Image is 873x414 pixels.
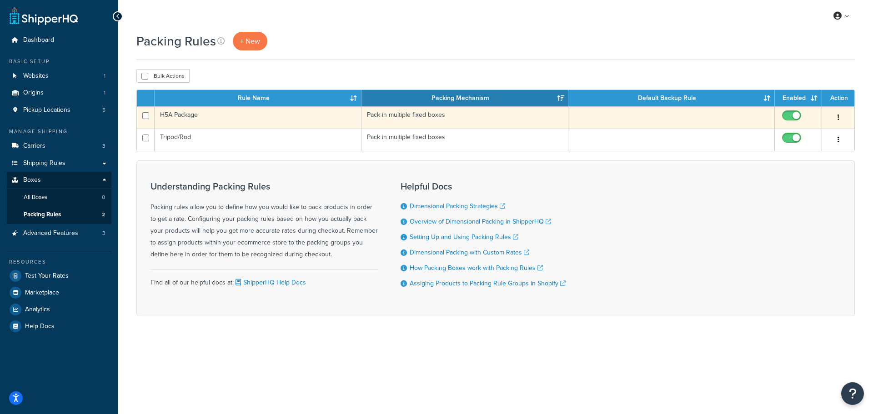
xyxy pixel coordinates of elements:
[7,32,111,49] a: Dashboard
[401,181,566,191] h3: Helpful Docs
[151,269,378,289] div: Find all of our helpful docs at:
[104,72,105,80] span: 1
[25,306,50,314] span: Analytics
[10,7,78,25] a: ShipperHQ Home
[102,106,105,114] span: 5
[23,142,45,150] span: Carriers
[102,142,105,150] span: 3
[7,268,111,284] a: Test Your Rates
[7,189,111,206] li: All Boxes
[155,106,361,129] td: H5A Package
[102,211,105,219] span: 2
[23,160,65,167] span: Shipping Rules
[25,272,69,280] span: Test Your Rates
[7,138,111,155] li: Carriers
[410,201,505,211] a: Dimensional Packing Strategies
[7,172,111,189] a: Boxes
[151,181,378,191] h3: Understanding Packing Rules
[136,69,190,83] button: Bulk Actions
[7,85,111,101] li: Origins
[7,318,111,334] a: Help Docs
[23,106,70,114] span: Pickup Locations
[7,138,111,155] a: Carriers 3
[7,172,111,224] li: Boxes
[7,128,111,135] div: Manage Shipping
[102,229,105,237] span: 3
[25,289,59,297] span: Marketplace
[155,90,361,106] th: Rule Name: activate to sort column ascending
[361,129,568,151] td: Pack in multiple fixed boxes
[7,85,111,101] a: Origins 1
[410,217,551,226] a: Overview of Dimensional Packing in ShipperHQ
[24,194,47,201] span: All Boxes
[151,181,378,260] div: Packing rules allow you to define how you would like to pack products in order to get a rate. Con...
[7,206,111,223] li: Packing Rules
[7,155,111,172] a: Shipping Rules
[7,58,111,65] div: Basic Setup
[102,194,105,201] span: 0
[104,89,105,97] span: 1
[25,323,55,330] span: Help Docs
[410,279,566,288] a: Assiging Products to Packing Rule Groups in Shopify
[7,189,111,206] a: All Boxes 0
[7,225,111,242] li: Advanced Features
[23,176,41,184] span: Boxes
[23,36,54,44] span: Dashboard
[7,301,111,318] a: Analytics
[24,211,61,219] span: Packing Rules
[841,382,864,405] button: Open Resource Center
[233,32,267,50] a: + New
[136,32,216,50] h1: Packing Rules
[775,90,822,106] th: Enabled: activate to sort column ascending
[7,284,111,301] a: Marketplace
[7,206,111,223] a: Packing Rules 2
[822,90,854,106] th: Action
[240,36,260,46] span: + New
[361,106,568,129] td: Pack in multiple fixed boxes
[7,102,111,119] li: Pickup Locations
[234,278,306,287] a: ShipperHQ Help Docs
[7,225,111,242] a: Advanced Features 3
[23,72,49,80] span: Websites
[568,90,775,106] th: Default Backup Rule: activate to sort column ascending
[23,229,78,237] span: Advanced Features
[155,129,361,151] td: Tripod/Rod
[410,263,543,273] a: How Packing Boxes work with Packing Rules
[361,90,568,106] th: Packing Mechanism: activate to sort column ascending
[410,248,529,257] a: Dimensional Packing with Custom Rates
[7,68,111,85] a: Websites 1
[7,102,111,119] a: Pickup Locations 5
[7,258,111,266] div: Resources
[7,68,111,85] li: Websites
[23,89,44,97] span: Origins
[410,232,518,242] a: Setting Up and Using Packing Rules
